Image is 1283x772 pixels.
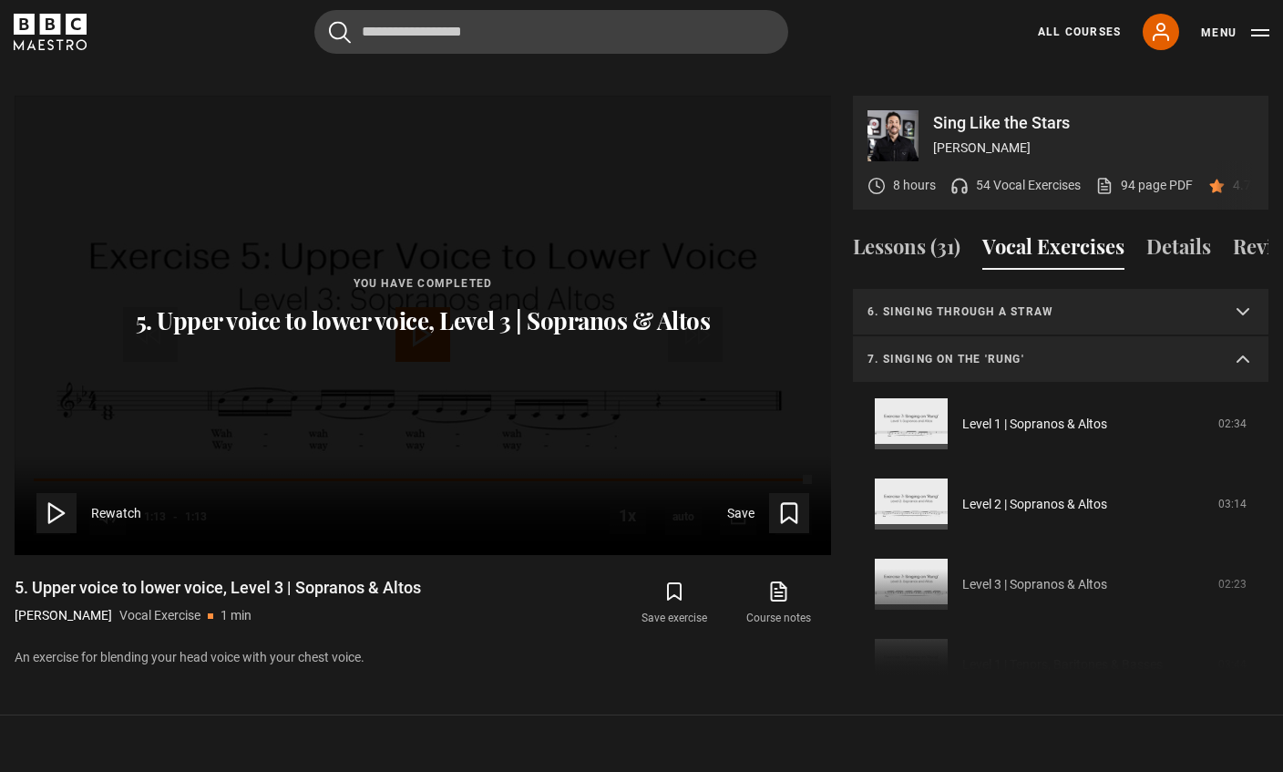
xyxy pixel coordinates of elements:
[119,606,200,625] p: Vocal Exercise
[867,351,1210,367] p: 7. Singing on the 'rung'
[867,304,1210,320] p: 6. Singing through a straw
[727,577,831,630] a: Course notes
[962,415,1107,434] a: Level 1 | Sopranos & Altos
[329,21,351,44] button: Submit the search query
[221,606,251,625] p: 1 min
[314,10,788,54] input: Search
[15,606,112,625] p: [PERSON_NAME]
[136,275,711,292] p: You have completed
[1201,24,1269,42] button: Toggle navigation
[1038,24,1121,40] a: All Courses
[14,14,87,50] svg: BBC Maestro
[962,495,1107,514] a: Level 2 | Sopranos & Altos
[136,306,711,335] p: 5. Upper voice to lower voice, Level 3 | Sopranos & Altos
[893,176,936,195] p: 8 hours
[1146,232,1211,270] button: Details
[853,336,1268,384] summary: 7. Singing on the 'rung'
[622,577,726,630] button: Save exercise
[1095,176,1193,195] a: 94 page PDF
[933,139,1254,158] p: [PERSON_NAME]
[727,493,809,533] button: Save
[727,504,754,523] span: Save
[976,176,1081,195] p: 54 Vocal Exercises
[15,648,831,667] p: An exercise for blending your head voice with your chest voice.
[933,115,1254,131] p: Sing Like the Stars
[91,504,141,523] span: Rewatch
[853,232,960,270] button: Lessons (31)
[853,289,1268,336] summary: 6. Singing through a straw
[982,232,1124,270] button: Vocal Exercises
[36,493,141,533] button: Rewatch
[15,577,421,599] h1: 5. Upper voice to lower voice, Level 3 | Sopranos & Altos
